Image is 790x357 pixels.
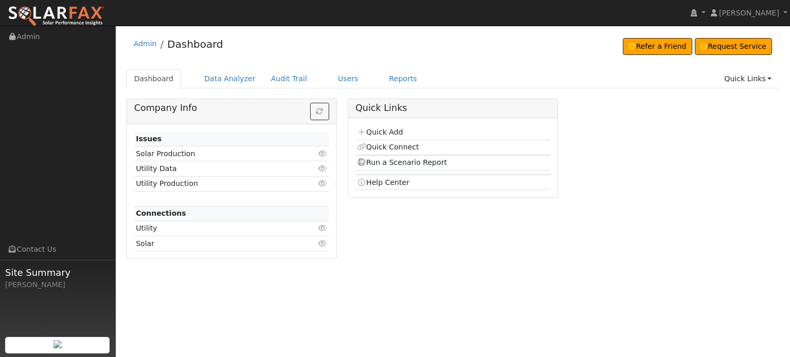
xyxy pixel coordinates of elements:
i: Click to view [318,224,328,232]
a: Dashboard [127,69,182,88]
i: Click to view [318,165,328,172]
i: Click to view [318,180,328,187]
a: Quick Add [357,128,403,136]
span: Site Summary [5,266,110,279]
h5: Company Info [134,103,329,114]
div: [PERSON_NAME] [5,279,110,290]
h5: Quick Links [355,103,550,114]
a: Refer a Friend [623,38,692,55]
a: Quick Connect [357,143,419,151]
img: retrieve [53,340,62,348]
a: Data Analyzer [196,69,263,88]
a: Run a Scenario Report [357,158,447,166]
span: [PERSON_NAME] [719,9,779,17]
a: Help Center [357,178,409,186]
strong: Connections [136,209,186,217]
a: Quick Links [716,69,779,88]
td: Utility Production [134,176,298,191]
i: Click to view [318,150,328,157]
a: Reports [382,69,425,88]
a: Audit Trail [263,69,315,88]
td: Solar [134,236,298,251]
td: Solar Production [134,146,298,161]
i: Click to view [318,240,328,247]
a: Request Service [695,38,773,55]
a: Dashboard [167,38,223,50]
td: Utility Data [134,161,298,176]
img: SolarFax [8,6,104,27]
a: Users [330,69,366,88]
td: Utility [134,221,298,236]
strong: Issues [136,135,161,143]
a: Admin [134,40,157,48]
